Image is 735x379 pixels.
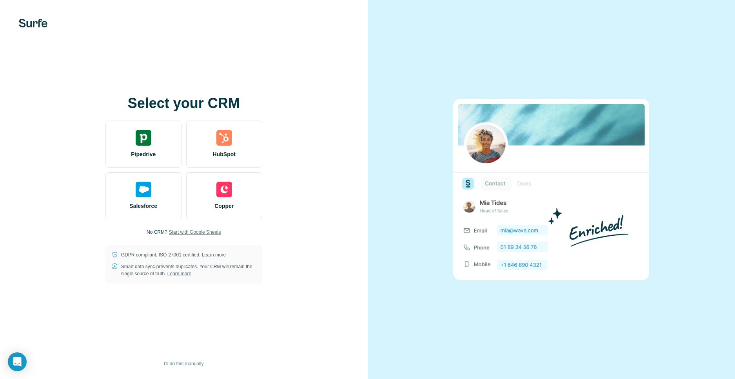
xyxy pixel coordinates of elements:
h1: Select your CRM [105,96,262,111]
img: Surfe's logo [19,19,47,27]
span: HubSpot [213,150,236,158]
img: none image [453,99,649,280]
span: I’ll do this manually [164,360,203,367]
p: GDPR compliant. ISO-27001 certified. [121,251,226,258]
button: I’ll do this manually [158,358,209,370]
p: Smart data sync prevents duplicates. Your CRM will remain the single source of truth. [121,263,256,277]
span: Salesforce [129,202,157,210]
div: Open Intercom Messenger [8,352,27,371]
span: Copper [214,202,234,210]
a: Learn more [167,271,191,276]
img: salesforce's logo [136,182,151,197]
a: Learn more [202,252,226,258]
button: Start with Google Sheets [169,229,221,236]
img: copper's logo [216,182,232,197]
p: No CRM? [147,229,167,236]
img: hubspot's logo [216,130,232,146]
span: Pipedrive [131,150,156,158]
img: pipedrive's logo [136,130,151,146]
